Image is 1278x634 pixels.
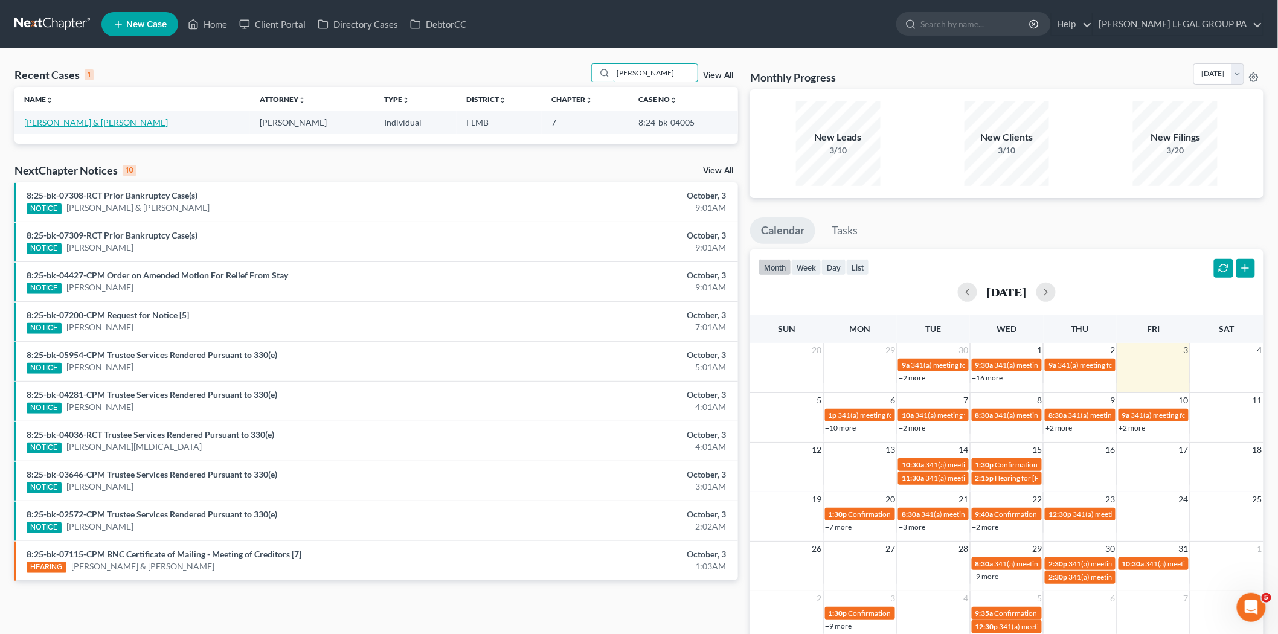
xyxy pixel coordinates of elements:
div: October, 3 [501,349,726,361]
span: 8:30a [1048,411,1067,420]
span: 20 [884,492,896,507]
a: [PERSON_NAME] & [PERSON_NAME] [71,560,215,572]
a: Tasks [821,217,869,244]
span: Thu [1071,324,1089,334]
span: 341(a) meeting for [PERSON_NAME] [925,460,1042,469]
a: DebtorCC [404,13,472,35]
div: New Clients [965,130,1049,144]
span: 341(a) meeting for [PERSON_NAME] [995,411,1111,420]
span: 12:30p [975,622,998,631]
div: NextChapter Notices [14,163,136,178]
a: Typeunfold_more [384,95,409,104]
input: Search by name... [920,13,1031,35]
a: [PERSON_NAME] [66,321,133,333]
a: +16 more [972,373,1003,382]
td: 7 [542,111,629,133]
span: 12:30p [1048,510,1071,519]
span: 5 [816,393,823,408]
span: Hearing for [PERSON_NAME] [995,473,1090,482]
span: 6 [889,393,896,408]
a: +7 more [826,522,852,531]
span: 7 [963,393,970,408]
div: October, 3 [501,190,726,202]
button: month [759,259,791,275]
span: 16 [1105,443,1117,457]
a: [PERSON_NAME][MEDICAL_DATA] [66,441,202,453]
span: Sun [778,324,795,334]
div: 9:01AM [501,281,726,293]
span: 3 [1183,343,1190,357]
i: unfold_more [499,97,506,104]
span: 341(a) meeting for [PERSON_NAME] [921,510,1038,519]
iframe: Intercom live chat [1237,593,1266,622]
span: 24 [1178,492,1190,507]
span: 30 [958,343,970,357]
a: +2 more [899,423,925,432]
i: unfold_more [585,97,592,104]
a: 8:25-bk-02572-CPM Trustee Services Rendered Pursuant to 330(e) [27,509,277,519]
span: 19 [811,492,823,507]
span: 10:30a [902,460,924,469]
span: 21 [958,492,970,507]
a: [PERSON_NAME] [66,281,133,293]
span: 5 [1036,591,1043,606]
a: [PERSON_NAME] [66,242,133,254]
div: 3:01AM [501,481,726,493]
span: 18 [1251,443,1264,457]
td: FLMB [457,111,542,133]
div: October, 3 [501,229,726,242]
div: NOTICE [27,203,62,214]
span: 9a [1122,411,1130,420]
span: 9a [902,360,910,370]
div: October, 3 [501,309,726,321]
a: Nameunfold_more [24,95,53,104]
a: [PERSON_NAME] & [PERSON_NAME] [24,117,168,127]
a: 8:25-bk-05954-CPM Trustee Services Rendered Pursuant to 330(e) [27,350,277,360]
div: 9:01AM [501,242,726,254]
div: 9:01AM [501,202,726,214]
span: 341(a) meeting for [PERSON_NAME] [1000,622,1116,631]
div: New Filings [1133,130,1218,144]
span: 341(a) meeting for [PERSON_NAME] & [PERSON_NAME] [995,559,1175,568]
span: 1:30p [829,510,847,519]
div: HEARING [27,562,66,573]
span: 8:30a [975,559,994,568]
td: 8:24-bk-04005 [629,111,738,133]
a: +2 more [1045,423,1072,432]
div: October, 3 [501,469,726,481]
a: [PERSON_NAME] [66,520,133,533]
i: unfold_more [402,97,409,104]
span: 341(a) meeting for [PERSON_NAME] [911,360,1027,370]
div: October, 3 [501,389,726,401]
span: Tue [926,324,942,334]
a: 8:25-bk-04036-RCT Trustee Services Rendered Pursuant to 330(e) [27,429,274,440]
span: 2:15p [975,473,994,482]
a: 8:25-bk-07200-CPM Request for Notice [5] [27,310,189,320]
span: 9:35a [975,609,994,618]
span: 10a [902,411,914,420]
a: Chapterunfold_more [551,95,592,104]
span: 1:30p [829,609,847,618]
div: NOTICE [27,443,62,453]
a: Home [182,13,233,35]
div: 3/20 [1133,144,1218,156]
span: 341(a) meeting for [PERSON_NAME] [1073,510,1189,519]
a: [PERSON_NAME] LEGAL GROUP PA [1093,13,1263,35]
div: NOTICE [27,323,62,334]
span: 341(a) meeting for [PERSON_NAME] & [PERSON_NAME] [1068,572,1249,581]
div: 1 [85,69,94,80]
span: Confirmation hearing for [PERSON_NAME] [849,510,986,519]
a: 8:25-bk-03646-CPM Trustee Services Rendered Pursuant to 330(e) [27,469,277,479]
button: list [846,259,869,275]
a: 8:25-bk-07115-CPM BNC Certificate of Mailing - Meeting of Creditors [7] [27,549,301,559]
span: 341(a) meeting for [PERSON_NAME] [1131,411,1248,420]
h3: Monthly Progress [750,70,836,85]
div: NOTICE [27,482,62,493]
span: 4 [963,591,970,606]
span: 10 [1178,393,1190,408]
span: 8 [1256,591,1264,606]
button: week [791,259,821,275]
a: [PERSON_NAME] [66,361,133,373]
div: 3/10 [796,144,881,156]
span: 2:30p [1048,572,1067,581]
